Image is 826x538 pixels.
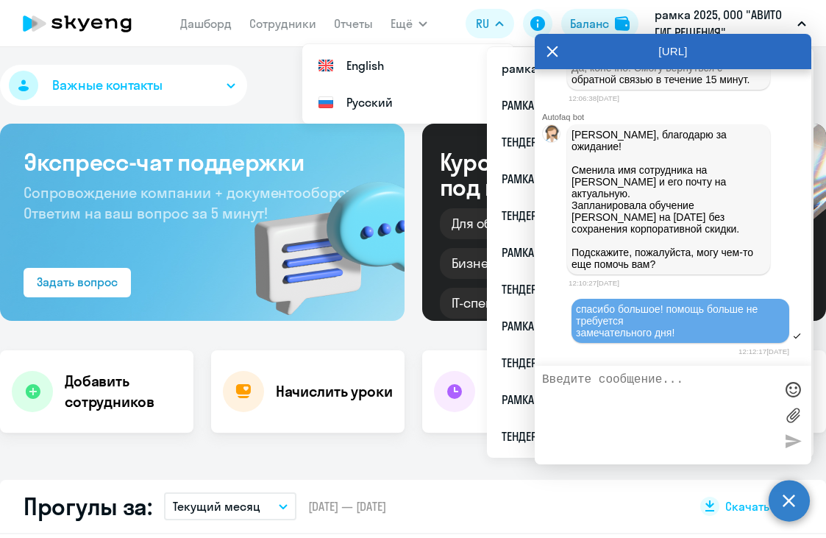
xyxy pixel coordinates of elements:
button: Задать вопрос [24,268,131,297]
div: Курсы английского под ваши цели [440,149,691,199]
span: Скачать отчет [725,498,802,514]
button: рамка 2025, ООО "АВИТО ГИГ РЕШЕНИЯ" [647,6,813,41]
ul: Ещё [487,47,813,458]
img: bot avatar [543,125,561,146]
a: Сотрудники [249,16,316,31]
a: Дашборд [180,16,232,31]
h3: Экспресс-чат поддержки [24,147,381,177]
div: IT-специалистам [440,288,566,319]
img: English [317,57,335,74]
span: Сопровождение компании + документооборот. Ответим на ваш вопрос за 5 минут! [24,183,356,222]
img: balance [615,16,630,31]
img: bg-img [233,155,405,321]
span: [DATE] — [DATE] [308,498,386,514]
h4: Начислить уроки [276,381,393,402]
p: [PERSON_NAME], благодарю за ожидание! Сменила имя сотрудника на [PERSON_NAME] и его почту на акту... [572,129,766,270]
h4: Добавить сотрудников [65,371,182,412]
span: спасибо большое! помощь больше не требуется замечательного дня! [576,303,761,339]
div: Для общения и путешествий [440,208,642,239]
time: 12:06:38[DATE] [569,94,619,102]
button: Ещё [391,9,427,38]
div: Баланс [570,15,609,32]
div: Бизнес и командировки [440,248,615,279]
div: Задать вопрос [37,273,118,291]
time: 12:10:27[DATE] [569,279,619,287]
span: RU [476,15,489,32]
img: Русский [317,93,335,111]
button: RU [466,9,514,38]
p: Текущий месяц [173,498,260,515]
button: Текущий месяц [164,492,296,520]
p: рамка 2025, ООО "АВИТО ГИГ РЕШЕНИЯ" [655,6,791,41]
span: Ещё [391,15,413,32]
a: Отчеты [334,16,373,31]
div: Autofaq bot [542,113,811,121]
ul: Ещё [302,44,514,124]
label: Лимит 10 файлов [782,404,804,426]
h2: Прогулы за: [24,492,152,521]
button: Балансbalance [561,9,638,38]
span: Важные контакты [52,76,163,95]
time: 12:12:17[DATE] [738,347,789,355]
